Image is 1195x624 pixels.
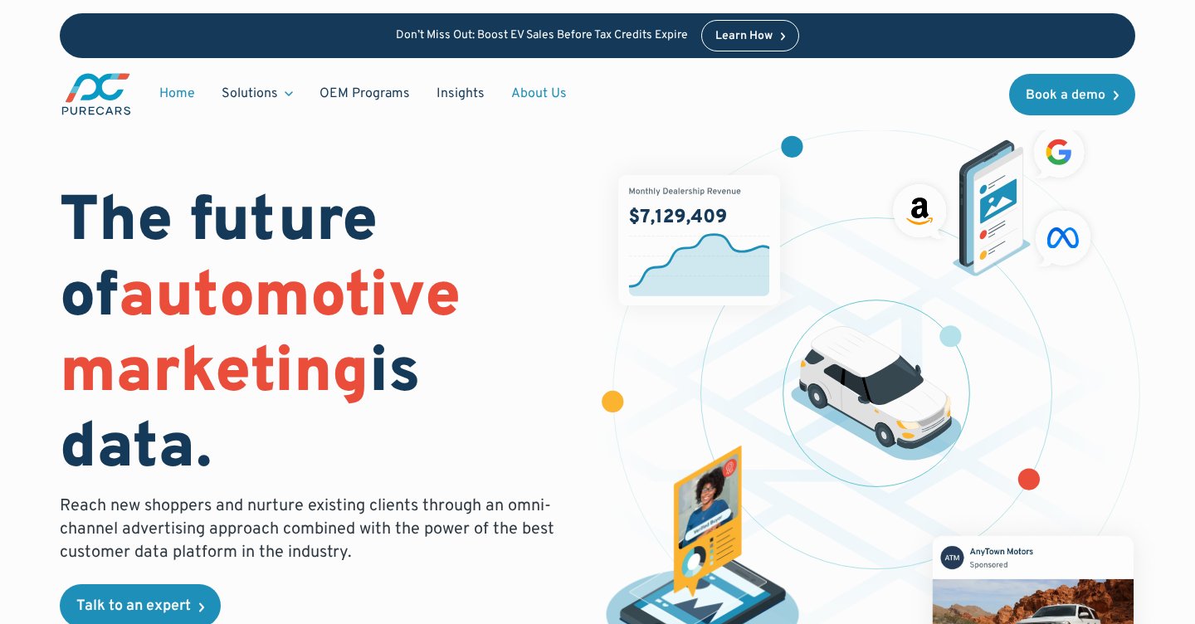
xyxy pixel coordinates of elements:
[701,20,800,51] a: Learn How
[885,119,1099,276] img: ads on social media and advertising partners
[60,259,461,414] span: automotive marketing
[498,78,580,110] a: About Us
[60,186,578,489] h1: The future of is data.
[396,29,688,43] p: Don’t Miss Out: Boost EV Sales Before Tax Credits Expire
[76,599,191,614] div: Talk to an expert
[146,78,208,110] a: Home
[222,85,278,103] div: Solutions
[715,31,773,42] div: Learn How
[1009,74,1135,115] a: Book a demo
[423,78,498,110] a: Insights
[1026,89,1105,102] div: Book a demo
[60,495,564,564] p: Reach new shoppers and nurture existing clients through an omni-channel advertising approach comb...
[60,71,133,117] img: purecars logo
[306,78,423,110] a: OEM Programs
[791,326,962,461] img: illustration of a vehicle
[618,175,781,305] img: chart showing monthly dealership revenue of $7m
[60,71,133,117] a: main
[208,78,306,110] div: Solutions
